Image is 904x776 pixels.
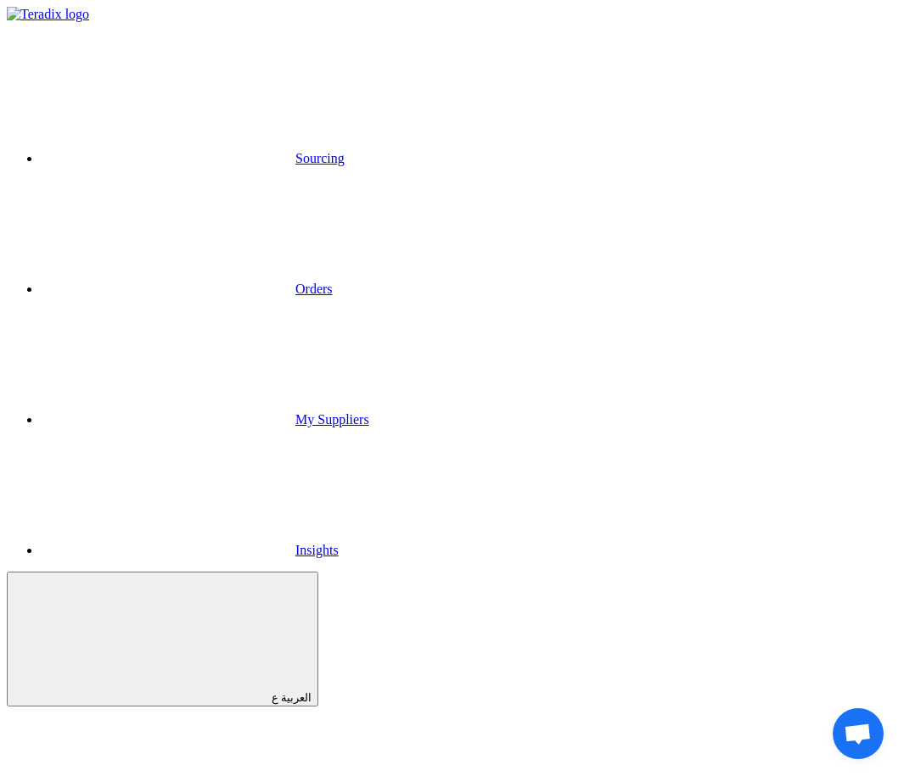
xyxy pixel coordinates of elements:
a: My Suppliers [41,412,369,427]
span: ع [272,691,278,704]
span: العربية [281,691,312,704]
a: Open chat [833,708,884,759]
img: Teradix logo [7,7,89,22]
button: العربية ع [7,572,318,706]
a: Sourcing [41,151,345,165]
a: Orders [41,282,333,296]
a: Insights [41,543,339,557]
